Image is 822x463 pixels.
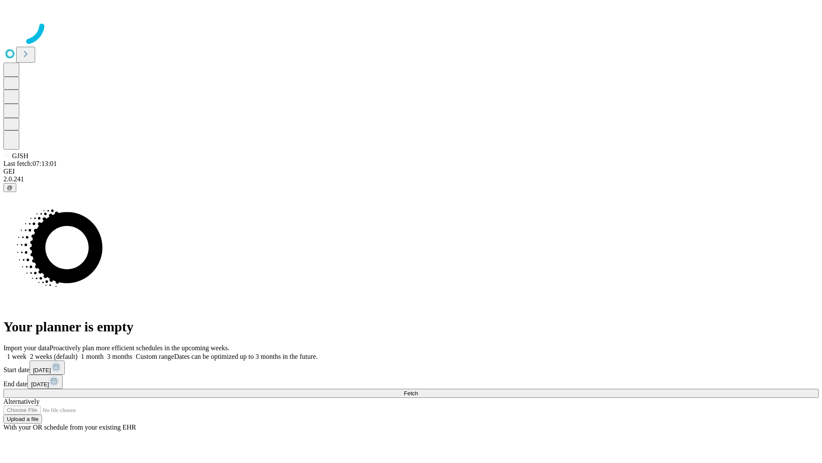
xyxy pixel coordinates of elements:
[3,424,136,431] span: With your OR schedule from your existing EHR
[3,398,39,405] span: Alternatively
[7,184,13,191] span: @
[50,344,229,352] span: Proactively plan more efficient schedules in the upcoming weeks.
[3,375,819,389] div: End date
[3,160,57,167] span: Last fetch: 07:13:01
[3,319,819,335] h1: Your planner is empty
[3,175,819,183] div: 2.0.241
[30,353,77,360] span: 2 weeks (default)
[3,168,819,175] div: GEI
[7,353,27,360] span: 1 week
[174,353,318,360] span: Dates can be optimized up to 3 months in the future.
[136,353,174,360] span: Custom range
[107,353,132,360] span: 3 months
[81,353,104,360] span: 1 month
[404,390,418,397] span: Fetch
[3,389,819,398] button: Fetch
[27,375,63,389] button: [DATE]
[3,344,50,352] span: Import your data
[3,183,16,192] button: @
[30,361,65,375] button: [DATE]
[3,361,819,375] div: Start date
[3,415,42,424] button: Upload a file
[33,367,51,373] span: [DATE]
[31,381,49,388] span: [DATE]
[12,152,28,159] span: GJSH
